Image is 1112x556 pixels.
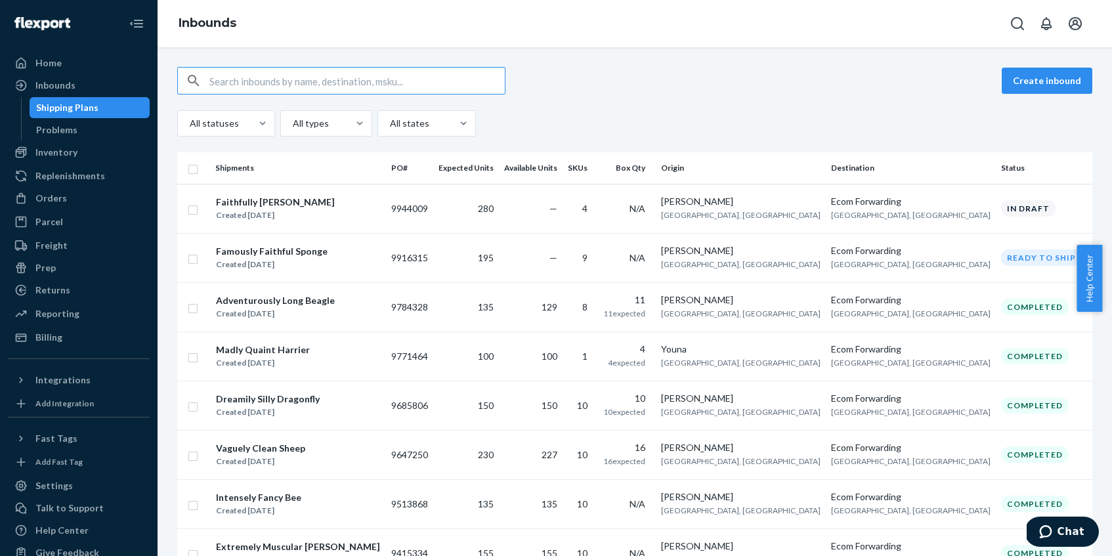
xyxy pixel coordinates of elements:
td: 9916315 [386,233,433,282]
span: [GEOGRAPHIC_DATA], [GEOGRAPHIC_DATA] [831,505,991,515]
th: Origin [656,152,826,184]
span: 129 [542,301,557,312]
div: [PERSON_NAME] [661,540,821,553]
input: All states [389,117,390,130]
img: Flexport logo [14,17,70,30]
div: Integrations [35,374,91,387]
input: All types [291,117,293,130]
div: 4 [603,343,645,356]
td: 9513868 [386,479,433,528]
div: Parcel [35,215,63,228]
a: Orders [8,188,150,209]
div: [PERSON_NAME] [661,293,821,307]
span: 4 [582,203,588,214]
div: Completed [1001,299,1069,315]
a: Reporting [8,303,150,324]
th: Status [996,152,1092,184]
span: [GEOGRAPHIC_DATA], [GEOGRAPHIC_DATA] [831,407,991,417]
a: Inventory [8,142,150,163]
div: Talk to Support [35,502,104,515]
span: 150 [542,400,557,411]
button: Talk to Support [8,498,150,519]
a: Freight [8,235,150,256]
a: Billing [8,327,150,348]
div: Ecom Forwarding [831,540,991,553]
span: 11 expected [603,309,645,318]
a: Settings [8,475,150,496]
a: Prep [8,257,150,278]
div: Ready to ship [1001,249,1082,266]
a: Add Fast Tag [8,454,150,470]
a: Add Integration [8,396,150,412]
div: Completed [1001,348,1069,364]
span: 10 [577,449,588,460]
div: In draft [1001,200,1056,217]
span: 4 expected [608,358,645,368]
div: Problems [36,123,77,137]
div: Home [35,56,62,70]
span: [GEOGRAPHIC_DATA], [GEOGRAPHIC_DATA] [661,358,821,368]
a: Replenishments [8,165,150,186]
div: Completed [1001,496,1069,512]
a: Inbounds [179,16,236,30]
a: Shipping Plans [30,97,150,118]
div: Vaguely Clean Sheep [216,442,305,455]
span: 8 [582,301,588,312]
span: 9 [582,252,588,263]
td: 9685806 [386,381,433,430]
div: Ecom Forwarding [831,195,991,208]
div: [PERSON_NAME] [661,441,821,454]
div: Ecom Forwarding [831,293,991,307]
span: — [549,203,557,214]
div: Add Fast Tag [35,456,83,467]
div: Adventurously Long Beagle [216,294,335,307]
div: Created [DATE] [216,258,328,271]
iframe: Opens a widget where you can chat to one of our agents [1027,517,1099,549]
span: 16 expected [603,456,645,466]
div: Completed [1001,397,1069,414]
span: [GEOGRAPHIC_DATA], [GEOGRAPHIC_DATA] [831,358,991,368]
div: Created [DATE] [216,455,305,468]
div: Completed [1001,446,1069,463]
div: Shipping Plans [36,101,98,114]
span: N/A [630,498,645,509]
span: [GEOGRAPHIC_DATA], [GEOGRAPHIC_DATA] [661,210,821,220]
span: 100 [478,351,494,362]
a: Problems [30,119,150,140]
button: Create inbound [1002,68,1092,94]
th: Box Qty [598,152,656,184]
span: [GEOGRAPHIC_DATA], [GEOGRAPHIC_DATA] [661,505,821,515]
div: Settings [35,479,73,492]
div: Famously Faithful Sponge [216,245,328,258]
div: Created [DATE] [216,307,335,320]
span: [GEOGRAPHIC_DATA], [GEOGRAPHIC_DATA] [831,309,991,318]
div: Replenishments [35,169,105,182]
a: Returns [8,280,150,301]
ol: breadcrumbs [168,5,247,43]
span: 135 [542,498,557,509]
th: SKUs [563,152,598,184]
a: Inbounds [8,75,150,96]
div: Ecom Forwarding [831,392,991,405]
div: Reporting [35,307,79,320]
td: 9647250 [386,430,433,479]
div: Extremely Muscular [PERSON_NAME] [216,540,380,553]
span: [GEOGRAPHIC_DATA], [GEOGRAPHIC_DATA] [661,309,821,318]
div: Faithfully [PERSON_NAME] [216,196,335,209]
div: Returns [35,284,70,297]
span: 10 [577,400,588,411]
div: Intensely Fancy Bee [216,491,301,504]
th: Available Units [499,152,563,184]
span: [GEOGRAPHIC_DATA], [GEOGRAPHIC_DATA] [661,456,821,466]
span: [GEOGRAPHIC_DATA], [GEOGRAPHIC_DATA] [661,407,821,417]
span: [GEOGRAPHIC_DATA], [GEOGRAPHIC_DATA] [831,456,991,466]
div: [PERSON_NAME] [661,195,821,208]
button: Help Center [1077,245,1102,312]
span: 100 [542,351,557,362]
div: Inventory [35,146,77,159]
div: Fast Tags [35,432,77,445]
td: 9771464 [386,331,433,381]
span: 135 [478,301,494,312]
